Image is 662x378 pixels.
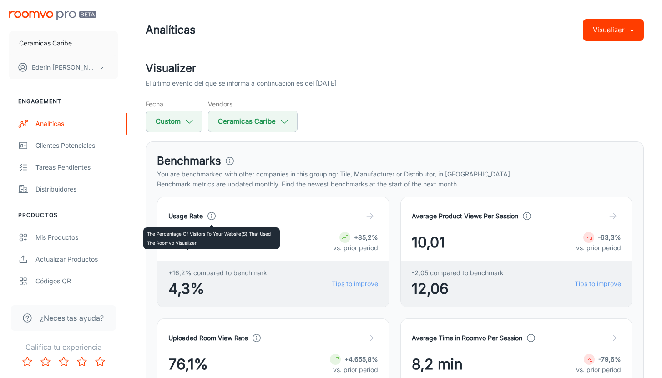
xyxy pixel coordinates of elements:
button: Visualizer [583,19,644,41]
h3: Benchmarks [157,153,221,169]
span: 8,2 min [412,353,463,375]
button: Rate 2 star [36,353,55,371]
button: Rate 4 star [73,353,91,371]
img: Roomvo PRO Beta [9,11,96,20]
h2: Visualizer [146,60,644,76]
strong: +4.655,8% [344,355,378,363]
div: Actualizar productos [35,254,118,264]
button: Rate 1 star [18,353,36,371]
button: Ceramicas Caribe [9,31,118,55]
p: El último evento del que se informa a continuación es del [DATE] [146,78,337,88]
div: Códigos QR [35,276,118,286]
button: Ederin [PERSON_NAME] [9,55,118,79]
p: Ederin [PERSON_NAME] [32,62,96,72]
span: +16,2% compared to benchmark [168,268,267,278]
h4: Uploaded Room View Rate [168,333,248,343]
a: Tips to improve [575,279,621,289]
p: vs. prior period [576,365,621,375]
a: Tips to improve [332,279,378,289]
strong: -79,6% [598,355,621,363]
p: vs. prior period [330,365,378,375]
div: Mis productos [35,232,118,242]
p: You are benchmarked with other companies in this grouping: Tile, Manufacturer or Distributor, in ... [157,169,632,179]
p: vs. prior period [333,243,378,253]
span: 12,06 [412,278,504,300]
span: 76,1% [168,353,208,375]
p: Califica tu experiencia [7,342,120,353]
h4: Usage Rate [168,211,203,221]
strong: -63,3% [598,233,621,241]
button: Rate 5 star [91,353,109,371]
h5: Fecha [146,99,202,109]
p: The percentage of visitors to your website(s) that used the Roomvo visualizer [147,229,276,247]
h1: Analíticas [146,22,196,38]
p: Benchmark metrics are updated monthly. Find the newest benchmarks at the start of the next month. [157,179,632,189]
button: Rate 3 star [55,353,73,371]
p: Ceramicas Caribe [19,38,72,48]
span: 4,3% [168,278,267,300]
button: Ceramicas Caribe [208,111,298,132]
div: Tareas pendientes [35,162,118,172]
h5: Vendors [208,99,298,109]
h4: Average Time in Roomvo Per Session [412,333,522,343]
div: Clientes potenciales [35,141,118,151]
span: -2,05 compared to benchmark [412,268,504,278]
span: 10,01 [412,232,445,253]
div: Distribuidores [35,184,118,194]
h4: Average Product Views Per Session [412,211,518,221]
button: Custom [146,111,202,132]
strong: +85,2% [354,233,378,241]
p: vs. prior period [576,243,621,253]
div: Analíticas [35,119,118,129]
span: ¿Necesitas ayuda? [40,312,104,323]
